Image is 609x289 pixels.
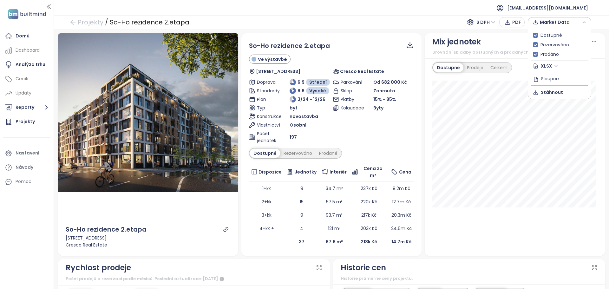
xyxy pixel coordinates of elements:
b: 67.6 m² [326,239,343,245]
div: Celkem [487,63,511,72]
span: byt [290,104,298,111]
div: Dashboard [16,46,40,54]
span: Platby [341,96,361,103]
span: 237k Kč [361,185,377,192]
a: Updaty [3,87,50,100]
div: / [105,16,108,28]
a: Dashboard [3,44,50,57]
span: 220k Kč [361,199,377,205]
span: 203k Kč [361,225,377,232]
span: Kolaudace [341,104,361,111]
div: Rychlost prodeje [66,262,131,274]
a: Nastavení [3,147,50,160]
span: Cena za m² [360,165,386,179]
span: 8.2m Kč [393,185,410,192]
a: arrow-left Projekty [70,16,103,28]
div: Mix jednotek [432,36,481,48]
span: Parkování [341,79,361,86]
td: 9 [284,182,319,195]
button: Stáhnout [531,87,588,97]
div: So-Ho rezidence 2.etapa [110,16,189,28]
span: 197 [290,134,297,141]
span: Standardy [257,87,277,94]
td: 4+kk + [249,222,285,235]
div: [STREET_ADDRESS] [66,234,231,241]
a: link [223,227,229,232]
td: 4 [284,222,319,235]
span: Zahrnuto [373,87,395,94]
div: Analýza trhu [16,61,45,69]
div: Prodeje [463,63,487,72]
span: PDF [512,19,521,26]
button: Reporty [3,101,50,114]
div: Pomoc [16,178,31,186]
button: Sloupce [531,74,588,84]
div: Updaty [16,89,31,97]
span: [EMAIL_ADDRESS][DOMAIN_NAME] [507,0,588,16]
a: Projekty [3,115,50,128]
a: Analýza trhu [3,58,50,71]
span: arrow-left [70,19,76,25]
b: 218k Kč [361,239,377,245]
span: Typ [257,104,277,111]
span: Počet jednotek [257,130,277,144]
div: Domů [16,32,29,40]
span: XLSX [541,61,558,71]
img: logo [6,8,48,21]
div: Pomoc [3,175,50,188]
td: 3+kk [249,208,285,222]
span: 15% - 85% [373,96,396,102]
span: 6.9 [298,79,304,86]
span: 8.6 [298,87,304,94]
span: 217k Kč [361,212,377,218]
div: Počet prodejů a rezervací podle měsíců. Poslední aktualizace: [DATE] [66,275,323,283]
span: Prodáno [538,51,561,58]
span: Konstrukce [257,113,277,120]
button: PDF [499,17,525,27]
span: Osobní [290,122,306,128]
span: Rezervováno [538,41,572,48]
div: Ceník [16,75,28,83]
span: Doprava [257,79,277,86]
td: 34.7 m² [319,182,349,195]
div: Rezervováno [280,149,316,158]
span: Dostupné [538,32,565,39]
span: novostavba [290,113,318,120]
span: S DPH [476,17,495,27]
b: 14.7m Kč [391,239,411,245]
span: Vysoké [309,87,326,94]
div: So-Ho rezidence 2.etapa [66,225,147,234]
span: Dispozice [259,168,282,175]
a: Ceník [3,73,50,85]
td: 93.7 m² [319,208,349,222]
div: Projekty [16,118,35,126]
span: Od 682 000 Kč [373,79,407,85]
span: 3/24 - 12/26 [298,96,325,103]
span: So-Ho rezidence 2.etapa [249,41,330,50]
div: Cresco Real Estate [66,241,231,248]
td: 121 m² [319,222,349,235]
td: 2+kk [249,195,285,208]
div: Prodané [316,149,341,158]
span: Jednotky [295,168,317,175]
span: Byty [373,104,383,111]
span: [STREET_ADDRESS] [256,68,300,75]
a: Návody [3,161,50,174]
span: Sloupce [541,75,559,82]
div: Srovnání skladby dostupných a prodaných jednotek v projektu. [432,49,597,56]
div: Dostupné [433,63,463,72]
span: Ve výstavbě [258,56,287,63]
span: 20.3m Kč [391,212,411,218]
div: Historie cen [341,262,386,274]
span: Sklep [341,87,361,94]
span: Střední [309,79,327,86]
span: Cena [399,168,411,175]
td: 57.5 m² [319,195,349,208]
div: Dostupné [250,149,280,158]
span: Vlastnictví [257,122,277,128]
b: 37 [299,239,304,245]
a: Domů [3,30,50,43]
td: 1+kk [249,182,285,195]
span: Plán [257,96,277,103]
